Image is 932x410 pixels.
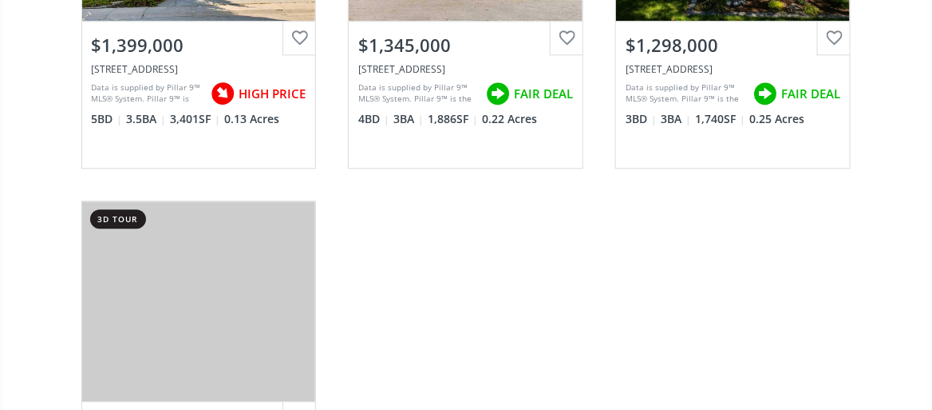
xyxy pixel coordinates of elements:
img: rating icon [207,78,239,109]
span: 1,886 SF [428,111,478,127]
span: 5 BD [92,111,123,127]
div: 1432 Chardie Place SW, Calgary, AB T2V2T6 [626,62,840,76]
div: Data is supplied by Pillar 9™ MLS® System. Pillar 9™ is the owner of the copyright in its MLS® Sy... [92,82,203,105]
div: Data is supplied by Pillar 9™ MLS® System. Pillar 9™ is the owner of the copyright in its MLS® Sy... [626,82,745,105]
span: 1,740 SF [695,111,745,127]
div: $1,298,000 [626,33,840,58]
span: 3,401 SF [171,111,221,127]
div: Data is supplied by Pillar 9™ MLS® System. Pillar 9™ is the owner of the copyright in its MLS® Sy... [358,82,478,105]
span: 3 BA [661,111,691,127]
span: FAIR DEAL [514,86,573,102]
span: 0.13 Acres [225,111,280,127]
span: 3.5 BA [127,111,167,127]
span: FAIR DEAL [781,86,840,102]
span: HIGH PRICE [239,86,306,102]
span: 3 BD [626,111,657,127]
img: rating icon [482,78,514,109]
img: rating icon [749,78,781,109]
span: 3 BA [393,111,424,127]
span: 0.25 Acres [749,111,804,127]
span: 4 BD [358,111,389,127]
div: $1,399,000 [92,33,306,58]
div: 4741 Hamptons Way NW, Calgary, AB T3A 6K1 [92,62,306,76]
div: 116 Lake Tahoe Green SE, Calgary, AB T2J4X6 [358,62,573,76]
div: $1,345,000 [358,33,573,58]
span: 0.22 Acres [482,111,537,127]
